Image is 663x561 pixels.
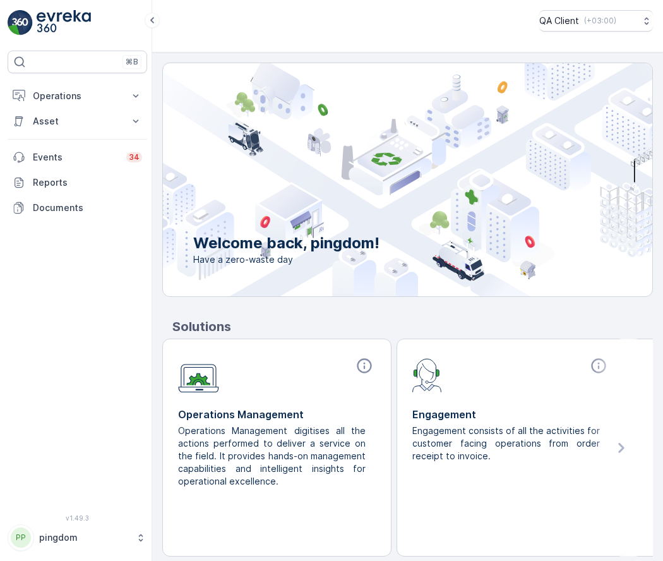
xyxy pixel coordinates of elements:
p: ( +03:00 ) [584,16,616,26]
p: Solutions [172,317,653,336]
span: Have a zero-waste day [193,253,379,266]
p: pingdom [39,531,129,544]
p: Operations [33,90,122,102]
p: Asset [33,115,122,128]
button: Operations [8,83,147,109]
p: Welcome back, pingdom! [193,233,379,253]
img: module-icon [178,357,219,393]
p: Engagement [412,407,610,422]
p: Engagement consists of all the activities for customer facing operations from order receipt to in... [412,425,600,462]
p: 34 [129,152,140,162]
p: ⌘B [126,57,138,67]
a: Events34 [8,145,147,170]
p: Operations Management [178,407,376,422]
p: Events [33,151,119,164]
p: Operations Management digitises all the actions performed to deliver a service on the field. It p... [178,425,366,488]
button: PPpingdom [8,524,147,551]
button: Asset [8,109,147,134]
img: module-icon [412,357,442,392]
img: logo_light-DOdMpM7g.png [37,10,91,35]
a: Reports [8,170,147,195]
p: Documents [33,202,142,214]
div: PP [11,528,31,548]
img: logo [8,10,33,35]
span: v 1.49.3 [8,514,147,522]
p: QA Client [539,15,579,27]
img: city illustration [106,63,652,296]
a: Documents [8,195,147,220]
button: QA Client(+03:00) [539,10,653,32]
p: Reports [33,176,142,189]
